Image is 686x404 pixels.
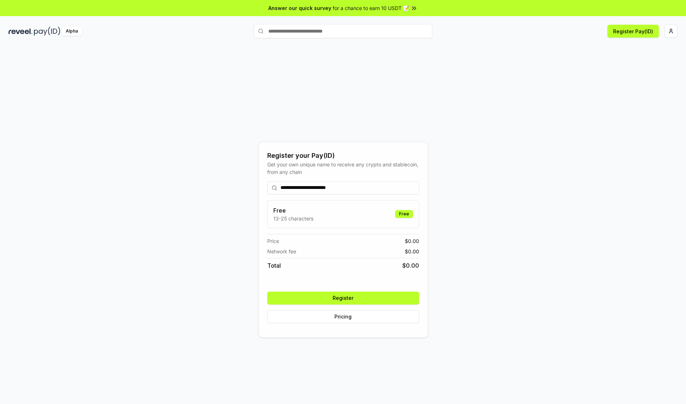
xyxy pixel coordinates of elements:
[402,261,419,270] span: $ 0.00
[333,4,409,12] span: for a chance to earn 10 USDT 📝
[405,248,419,255] span: $ 0.00
[267,237,279,245] span: Price
[62,27,82,36] div: Alpha
[607,25,659,38] button: Register Pay(ID)
[405,237,419,245] span: $ 0.00
[267,261,281,270] span: Total
[267,292,419,305] button: Register
[267,248,296,255] span: Network fee
[267,161,419,176] div: Get your own unique name to receive any crypto and stablecoin, from any chain
[395,210,413,218] div: Free
[9,27,33,36] img: reveel_dark
[267,151,419,161] div: Register your Pay(ID)
[273,206,313,215] h3: Free
[267,310,419,323] button: Pricing
[34,27,60,36] img: pay_id
[273,215,313,222] p: 13-25 characters
[268,4,331,12] span: Answer our quick survey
